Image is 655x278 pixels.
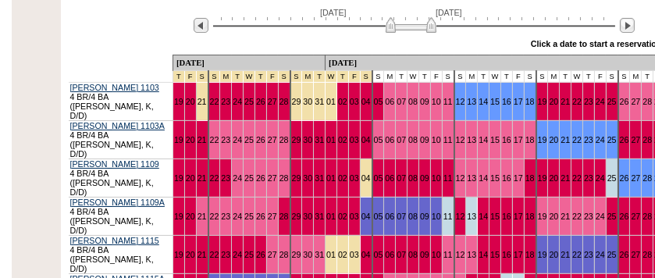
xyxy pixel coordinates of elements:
a: 19 [174,97,183,106]
a: 18 [525,135,535,144]
a: 24 [233,135,242,144]
a: 20 [186,135,195,144]
a: 22 [572,250,582,259]
td: M [466,70,478,82]
a: 19 [538,97,547,106]
a: 13 [467,135,476,144]
td: Spring Break Wk 4 2026 [290,70,302,82]
td: S [454,70,466,82]
td: 30 [302,82,314,120]
a: 16 [502,250,511,259]
a: 17 [514,250,523,259]
a: 06 [385,135,394,144]
a: 11 [443,173,453,183]
td: 4 BR/4 BA ([PERSON_NAME], K, D/D) [69,82,173,120]
a: 20 [549,212,558,221]
a: 25 [607,97,617,106]
a: 09 [420,173,429,183]
a: 07 [397,173,406,183]
a: 09 [420,97,429,106]
td: [DATE] [173,55,325,70]
a: 29 [292,250,301,259]
a: 05 [374,97,383,106]
a: 10 [432,135,441,144]
a: 28 [643,135,652,144]
td: 29 [290,82,302,120]
a: 23 [584,250,593,259]
a: 30 [303,173,312,183]
a: 07 [397,250,406,259]
td: Spring Break Wk 4 2026 [337,70,349,82]
a: [PERSON_NAME] 1109 [70,159,159,169]
a: 22 [572,173,582,183]
a: 26 [256,212,265,221]
span: [DATE] [320,8,347,17]
td: S [524,70,536,82]
td: M [548,70,560,82]
a: 05 [374,135,383,144]
a: 06 [385,212,394,221]
a: 06 [385,97,394,106]
td: S [442,70,454,82]
a: 21 [561,250,570,259]
td: Spring Break Wk 4 2026 [360,70,372,82]
td: Spring Break Wk 3 2026 [255,70,266,82]
a: 29 [292,173,301,183]
td: T [583,70,595,82]
a: 17 [514,173,523,183]
a: 19 [538,135,547,144]
a: 31 [315,173,324,183]
a: 22 [572,212,582,221]
a: 06 [385,173,394,183]
td: 21 [196,82,208,120]
td: Spring Break Wk 4 2026 [314,70,326,82]
span: [DATE] [436,8,462,17]
a: 14 [479,135,488,144]
td: 4 BR/4 BA ([PERSON_NAME], K, D/D) [69,197,173,235]
td: 13 [466,197,478,235]
a: 27 [268,250,277,259]
a: 25 [244,173,254,183]
a: 20 [186,212,195,221]
a: 11 [443,97,453,106]
a: 18 [525,97,535,106]
a: 22 [210,250,219,259]
a: 13 [467,173,476,183]
a: 02 [338,97,347,106]
td: S [618,70,630,82]
a: 01 [326,173,336,183]
a: 15 [490,250,500,259]
a: 21 [561,97,570,106]
a: 20 [186,250,195,259]
a: 19 [174,212,183,221]
a: [PERSON_NAME] 1109A [70,198,165,207]
a: 27 [631,135,640,144]
td: M [630,70,642,82]
a: 27 [268,173,277,183]
a: 27 [631,173,640,183]
td: 31 [314,82,326,120]
a: 14 [479,250,488,259]
td: S [536,70,548,82]
a: 21 [198,250,207,259]
a: 19 [538,250,547,259]
td: 01 [326,82,337,120]
a: 24 [596,173,605,183]
img: Next [620,18,635,33]
a: 24 [233,250,242,259]
a: 27 [631,97,640,106]
td: T [642,70,653,82]
a: 15 [490,97,500,106]
a: 10 [432,250,441,259]
a: 04 [361,97,371,106]
a: 09 [420,212,429,221]
a: 21 [561,173,570,183]
a: 26 [620,212,629,221]
a: 14 [479,212,488,221]
a: 25 [244,135,254,144]
td: Spring Break Wk 2 2026 [184,70,196,82]
a: 22 [572,97,582,106]
td: T [560,70,571,82]
a: 23 [221,173,230,183]
a: 24 [596,135,605,144]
